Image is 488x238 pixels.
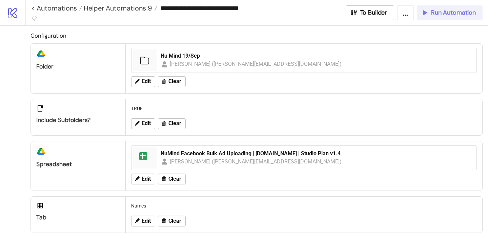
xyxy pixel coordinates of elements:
span: Clear [168,218,181,224]
div: Names [128,199,480,212]
button: To Builder [346,5,394,20]
button: Edit [131,76,155,87]
div: TRUE [128,102,480,115]
a: < Automations [31,5,82,12]
a: Helper Automations 9 [82,5,157,12]
span: Clear [168,120,181,126]
span: Clear [168,176,181,182]
div: Tab [36,214,120,221]
div: Nu Mind 19/Sep [161,52,472,60]
button: Clear [158,174,186,184]
button: Edit [131,118,155,129]
button: ... [397,5,414,20]
span: Clear [168,78,181,84]
button: Run Automation [417,5,483,20]
span: To Builder [360,9,387,17]
h2: Configuration [30,31,483,40]
span: Edit [142,78,151,84]
div: [PERSON_NAME] ([PERSON_NAME][EMAIL_ADDRESS][DOMAIN_NAME]) [170,60,342,68]
span: Edit [142,218,151,224]
button: Edit [131,216,155,226]
button: Clear [158,76,186,87]
div: Folder [36,63,120,71]
span: Edit [142,120,151,126]
button: Clear [158,118,186,129]
button: Clear [158,216,186,226]
div: [PERSON_NAME] ([PERSON_NAME][EMAIL_ADDRESS][DOMAIN_NAME]) [170,157,342,166]
div: Spreadsheet [36,160,120,168]
span: Run Automation [431,9,476,17]
div: NuMind Facebook Bulk Ad Uploading | [DOMAIN_NAME] | Studio Plan v1.4 [161,150,472,157]
button: Edit [131,174,155,184]
span: Edit [142,176,151,182]
div: Include subfolders? [36,116,120,124]
span: Helper Automations 9 [82,4,152,13]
